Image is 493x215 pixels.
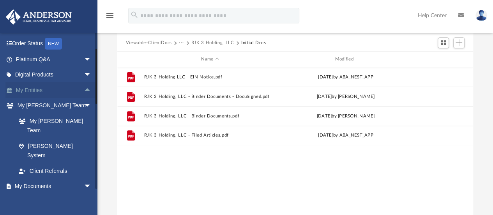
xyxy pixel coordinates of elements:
[144,133,276,138] button: RJK 3 Holding, LLC - Filed Articles.pdf
[5,52,103,67] a: Platinum Q&Aarrow_drop_down
[475,10,487,21] img: User Pic
[4,9,74,25] img: Anderson Advisors Platinum Portal
[105,15,115,20] a: menu
[11,113,95,138] a: My [PERSON_NAME] Team
[279,56,412,63] div: Modified
[84,82,99,98] span: arrow_drop_up
[144,75,276,80] button: RJK 3 Holding LLC - EIN Notice.pdf
[84,179,99,195] span: arrow_drop_down
[45,38,62,50] div: NEW
[143,56,276,63] div: Name
[5,36,103,52] a: Order StatusNEW
[84,98,99,114] span: arrow_drop_down
[11,138,99,163] a: [PERSON_NAME] System
[5,67,103,83] a: Digital Productsarrow_drop_down
[453,37,465,48] button: Add
[279,113,412,120] div: [DATE] by [PERSON_NAME]
[130,11,139,19] i: search
[126,39,172,46] button: Viewable-ClientDocs
[191,39,234,46] button: RJK 3 Holding, LLC
[279,93,412,100] div: [DATE] by [PERSON_NAME]
[105,11,115,20] i: menu
[144,114,276,119] button: RJK 3 Holding, LLC - Binder Documents.pdf
[279,74,412,81] div: [DATE] by ABA_NEST_APP
[179,39,184,46] button: ···
[84,52,99,68] span: arrow_drop_down
[144,94,276,99] button: RJK 3 Holding, LLC - Binder Documents - DocuSigned.pdf
[5,82,103,98] a: My Entitiesarrow_drop_up
[438,37,449,48] button: Switch to Grid View
[5,179,99,194] a: My Documentsarrow_drop_down
[5,98,99,114] a: My [PERSON_NAME] Teamarrow_drop_down
[84,67,99,83] span: arrow_drop_down
[415,56,470,63] div: id
[241,39,266,46] button: Initial Docs
[121,56,140,63] div: id
[11,163,99,179] a: Client Referrals
[279,132,412,139] div: [DATE] by ABA_NEST_APP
